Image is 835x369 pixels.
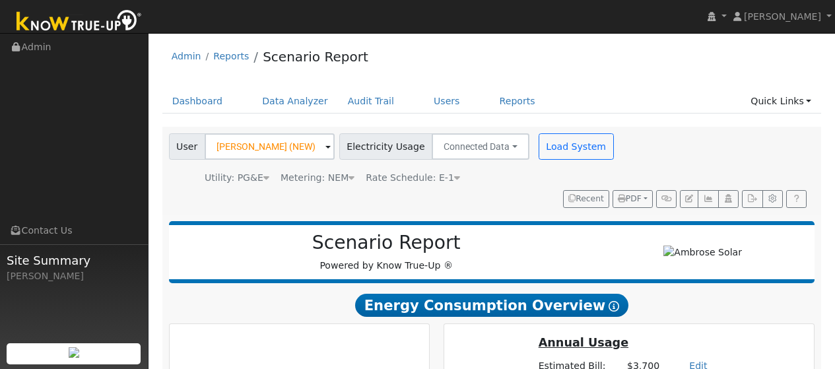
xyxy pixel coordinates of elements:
img: Ambrose Solar [663,246,742,259]
span: Electricity Usage [339,133,432,160]
a: Data Analyzer [252,89,338,114]
a: Dashboard [162,89,233,114]
button: Multi-Series Graph [698,190,718,209]
span: Energy Consumption Overview [355,294,628,318]
span: PDF [618,194,642,203]
a: Reports [490,89,545,114]
span: User [169,133,205,160]
div: Metering: NEM [281,171,354,185]
img: Know True-Up [10,7,149,37]
button: Edit User [680,190,698,209]
i: Show Help [609,301,619,312]
button: Generate Report Link [656,190,677,209]
div: Powered by Know True-Up ® [176,232,597,273]
button: Settings [762,190,783,209]
span: [PERSON_NAME] [744,11,821,22]
a: Reports [213,51,249,61]
a: Audit Trail [338,89,404,114]
button: PDF [613,190,653,209]
a: Quick Links [741,89,821,114]
h2: Scenario Report [182,232,590,254]
input: Select a User [205,133,335,160]
a: Users [424,89,470,114]
span: Site Summary [7,252,141,269]
a: Admin [172,51,201,61]
a: Scenario Report [263,49,368,65]
button: Export Interval Data [742,190,762,209]
u: Annual Usage [539,336,628,349]
button: Load System [539,133,614,160]
span: Alias: E1 [366,172,460,183]
button: Connected Data [432,133,529,160]
div: Utility: PG&E [205,171,269,185]
div: [PERSON_NAME] [7,269,141,283]
button: Recent [563,190,609,209]
a: Help Link [786,190,807,209]
img: retrieve [69,347,79,358]
button: Login As [718,190,739,209]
